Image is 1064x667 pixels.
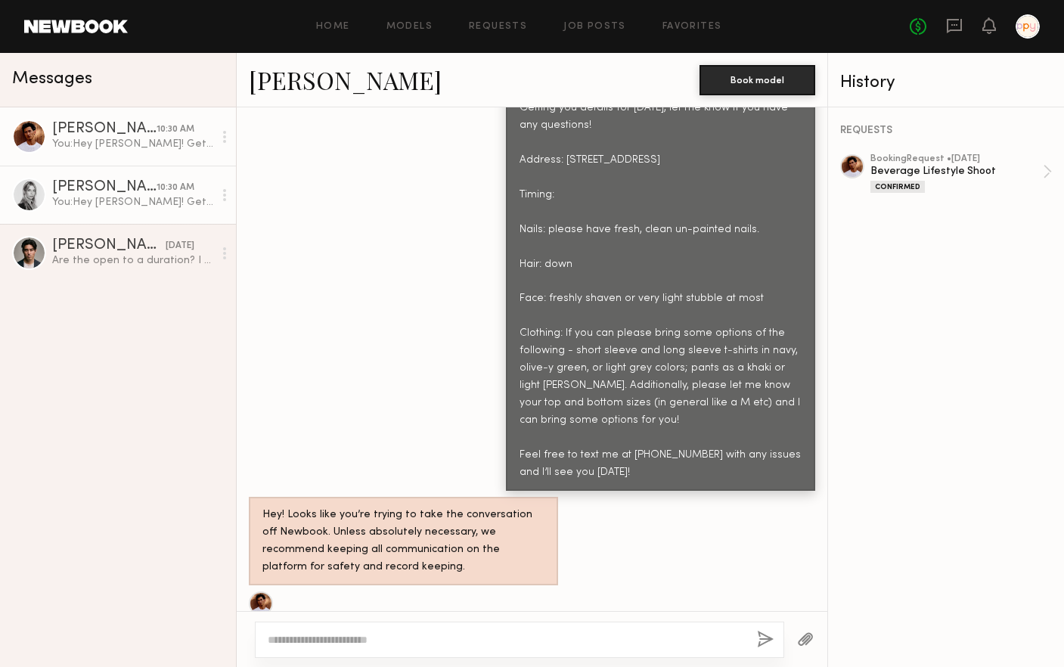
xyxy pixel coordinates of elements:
[262,507,544,576] div: Hey! Looks like you’re trying to take the conversation off Newbook. Unless absolutely necessary, ...
[166,239,194,253] div: [DATE]
[870,154,1043,164] div: booking Request • [DATE]
[249,64,442,96] a: [PERSON_NAME]
[52,195,213,209] div: You: Hey [PERSON_NAME]! Getting you details for [DATE], let me know if you have any questions! Ad...
[157,181,194,195] div: 10:30 AM
[52,180,157,195] div: [PERSON_NAME]
[469,22,527,32] a: Requests
[12,70,92,88] span: Messages
[520,65,802,482] div: Hey [PERSON_NAME]! Getting you details for [DATE], let me know if you have any questions! Address...
[52,137,213,151] div: You: Hey [PERSON_NAME]! Getting you details for [DATE], let me know if you have any questions! Ad...
[316,22,350,32] a: Home
[840,126,1052,136] div: REQUESTS
[52,122,157,137] div: [PERSON_NAME]
[157,123,194,137] div: 10:30 AM
[52,253,213,268] div: Are the open to a duration? I normally don’t do perpetuity
[563,22,626,32] a: Job Posts
[662,22,722,32] a: Favorites
[700,65,815,95] button: Book model
[700,73,815,85] a: Book model
[870,181,925,193] div: Confirmed
[386,22,433,32] a: Models
[870,154,1052,193] a: bookingRequest •[DATE]Beverage Lifestyle ShootConfirmed
[840,74,1052,92] div: History
[52,238,166,253] div: [PERSON_NAME]
[870,164,1043,178] div: Beverage Lifestyle Shoot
